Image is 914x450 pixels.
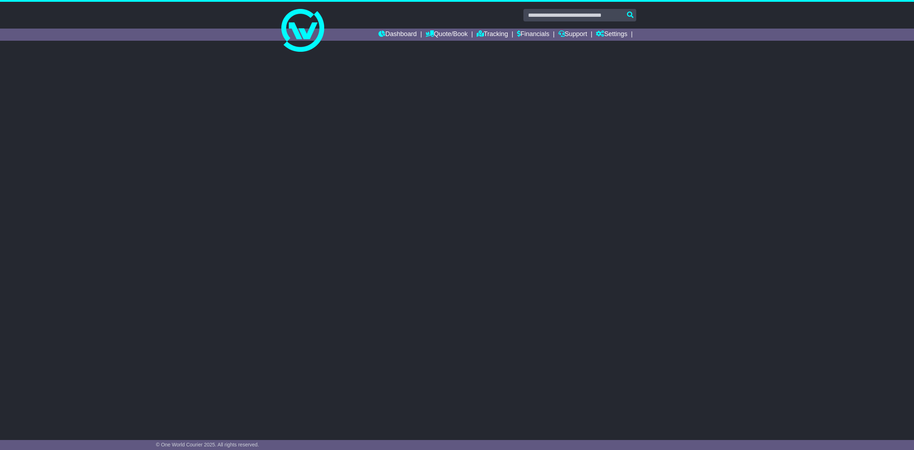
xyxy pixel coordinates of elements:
[477,29,508,41] a: Tracking
[378,29,417,41] a: Dashboard
[426,29,468,41] a: Quote/Book
[517,29,549,41] a: Financials
[596,29,627,41] a: Settings
[558,29,587,41] a: Support
[156,442,259,447] span: © One World Courier 2025. All rights reserved.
